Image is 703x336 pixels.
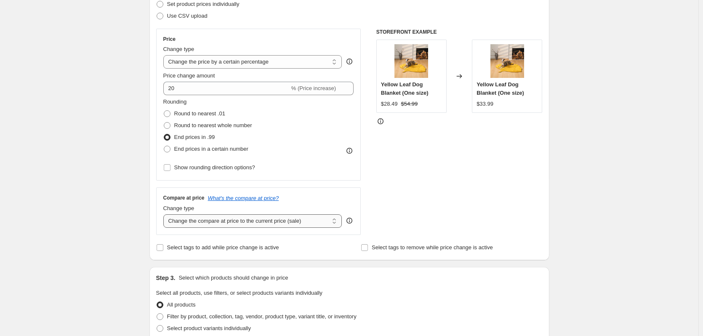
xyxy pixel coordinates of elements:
[477,100,493,108] div: $33.99
[401,100,418,108] strike: $54.99
[490,44,524,78] img: K_80x.jpg
[167,325,251,331] span: Select product variants individually
[376,29,543,35] h6: STOREFRONT EXAMPLE
[345,216,354,225] div: help
[167,13,208,19] span: Use CSV upload
[477,81,524,96] span: Yellow Leaf Dog Blanket (One size)
[208,195,279,201] button: What's the compare at price?
[156,290,322,296] span: Select all products, use filters, or select products variants individually
[167,301,196,308] span: All products
[174,164,255,171] span: Show rounding direction options?
[167,244,279,251] span: Select tags to add while price change is active
[156,274,176,282] h2: Step 3.
[167,313,357,320] span: Filter by product, collection, tag, vendor, product type, variant title, or inventory
[163,195,205,201] h3: Compare at price
[174,110,225,117] span: Round to nearest .01
[345,57,354,66] div: help
[163,99,187,105] span: Rounding
[163,36,176,43] h3: Price
[372,244,493,251] span: Select tags to remove while price change is active
[291,85,336,91] span: % (Price increase)
[174,146,248,152] span: End prices in a certain number
[174,122,252,128] span: Round to nearest whole number
[178,274,288,282] p: Select which products should change in price
[381,100,398,108] div: $28.49
[163,46,194,52] span: Change type
[394,44,428,78] img: K_80x.jpg
[163,205,194,211] span: Change type
[167,1,240,7] span: Set product prices individually
[174,134,215,140] span: End prices in .99
[381,81,429,96] span: Yellow Leaf Dog Blanket (One size)
[163,72,215,79] span: Price change amount
[163,82,290,95] input: -15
